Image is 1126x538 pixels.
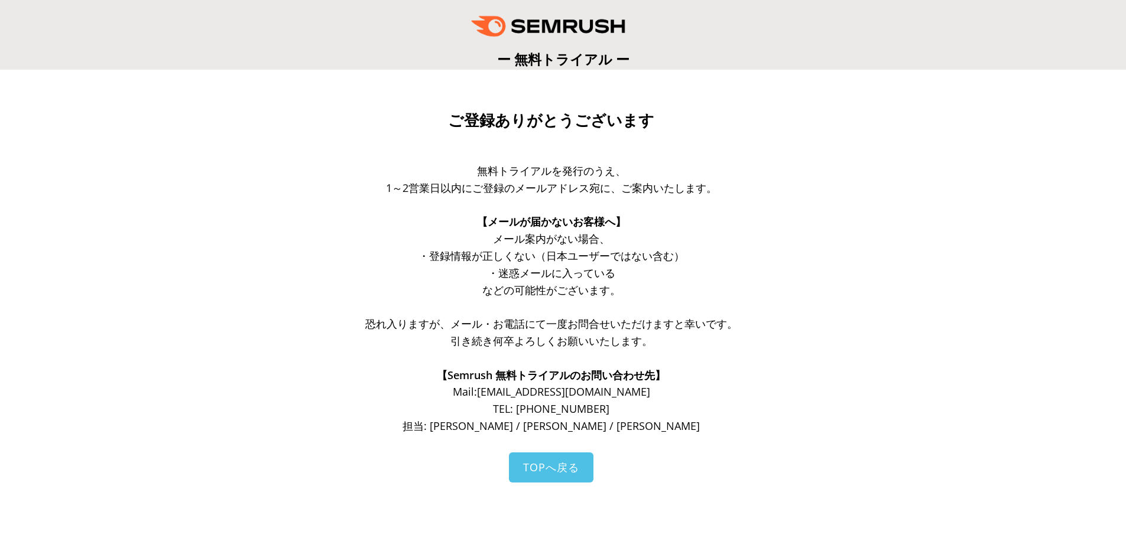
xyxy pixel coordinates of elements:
[497,50,629,69] span: ー 無料トライアル ー
[477,214,626,229] span: 【メールが届かないお客様へ】
[493,402,609,416] span: TEL: [PHONE_NUMBER]
[450,334,653,348] span: 引き続き何卒よろしくお願いいたします。
[365,317,738,331] span: 恐れ入りますが、メール・お電話にて一度お問合せいただけますと幸いです。
[448,112,654,129] span: ご登録ありがとうございます
[418,249,684,263] span: ・登録情報が正しくない（日本ユーザーではない含む）
[477,164,626,178] span: 無料トライアルを発行のうえ、
[453,384,650,399] span: Mail: [EMAIL_ADDRESS][DOMAIN_NAME]
[509,452,593,482] a: TOPへ戻る
[403,419,700,433] span: 担当: [PERSON_NAME] / [PERSON_NAME] / [PERSON_NAME]
[488,266,615,280] span: ・迷惑メールに入っている
[482,283,621,297] span: などの可能性がございます。
[523,460,579,474] span: TOPへ戻る
[386,181,717,195] span: 1～2営業日以内にご登録のメールアドレス宛に、ご案内いたします。
[493,231,610,246] span: メール案内がない場合、
[437,368,666,382] span: 【Semrush 無料トライアルのお問い合わせ先】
